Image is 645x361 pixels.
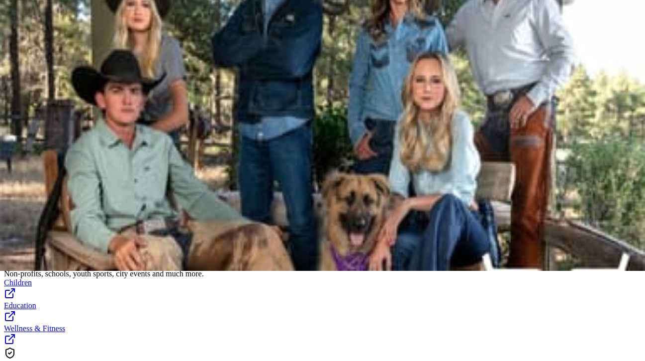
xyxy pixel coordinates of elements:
span: Non-profits, schools, youth sports, city events and much more. [4,269,204,278]
span: Education [4,301,36,310]
a: Children [4,278,641,301]
span: Wellness & Fitness [4,324,65,333]
a: Education [4,301,641,324]
a: Wellness & Fitness [4,324,641,347]
span: Children [4,278,32,287]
